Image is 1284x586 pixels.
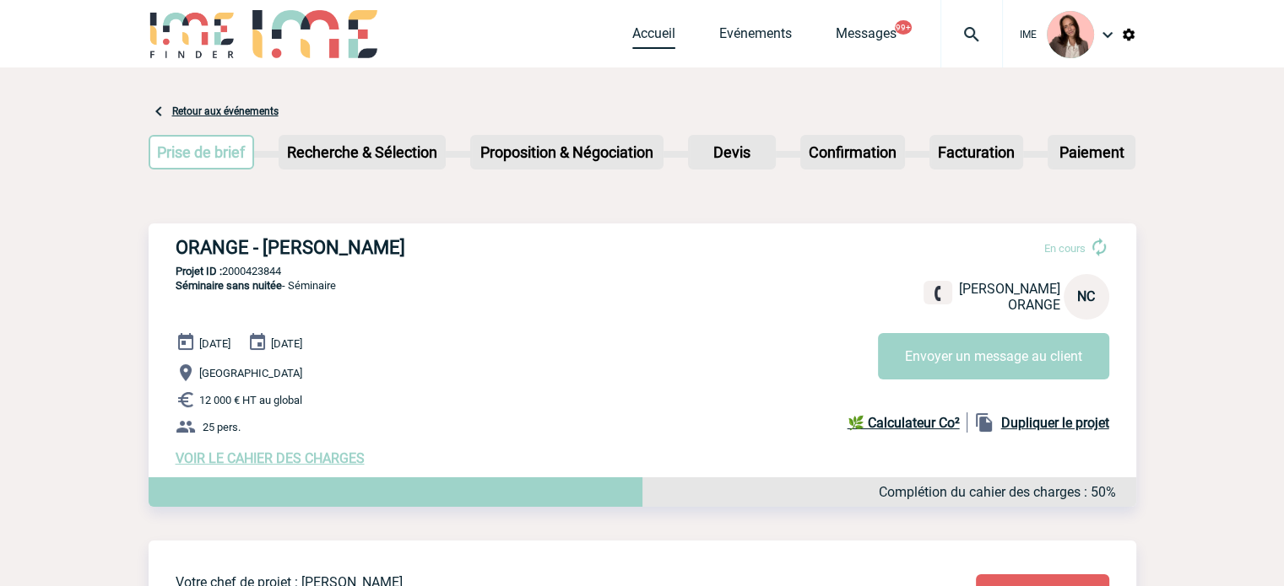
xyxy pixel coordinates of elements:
span: IME [1020,29,1037,40]
span: [DATE] [199,337,230,350]
span: - Séminaire [176,279,336,292]
p: Recherche & Sélection [280,137,444,168]
a: Retour aux événements [172,105,279,117]
p: Paiement [1049,137,1134,168]
span: [DATE] [271,337,302,350]
p: Facturation [931,137,1021,168]
span: Séminaire sans nuitée [176,279,282,292]
img: fixe.png [930,286,945,301]
a: 🌿 Calculateur Co² [848,412,967,433]
b: 🌿 Calculateur Co² [848,415,960,431]
button: 99+ [895,20,912,35]
p: Proposition & Négociation [472,137,662,168]
span: En cours [1044,242,1086,255]
img: IME-Finder [149,10,236,58]
span: [PERSON_NAME] [959,281,1060,297]
p: Prise de brief [150,137,253,168]
span: ORANGE [1008,297,1060,313]
p: Devis [690,137,774,168]
button: Envoyer un message au client [878,333,1109,379]
a: Messages [836,25,897,49]
p: 2000423844 [149,265,1136,277]
span: NC [1077,288,1095,304]
span: [GEOGRAPHIC_DATA] [199,367,302,379]
b: Dupliquer le projet [1001,415,1109,431]
span: 25 pers. [203,421,241,433]
a: VOIR LE CAHIER DES CHARGES [176,450,365,466]
img: file_copy-black-24dp.png [974,412,994,433]
h3: ORANGE - [PERSON_NAME] [176,237,682,258]
a: Evénements [719,25,792,49]
b: Projet ID : [176,265,222,277]
a: Accueil [632,25,675,49]
p: Confirmation [802,137,903,168]
img: 94396-3.png [1047,11,1094,58]
span: 12 000 € HT au global [199,394,302,406]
